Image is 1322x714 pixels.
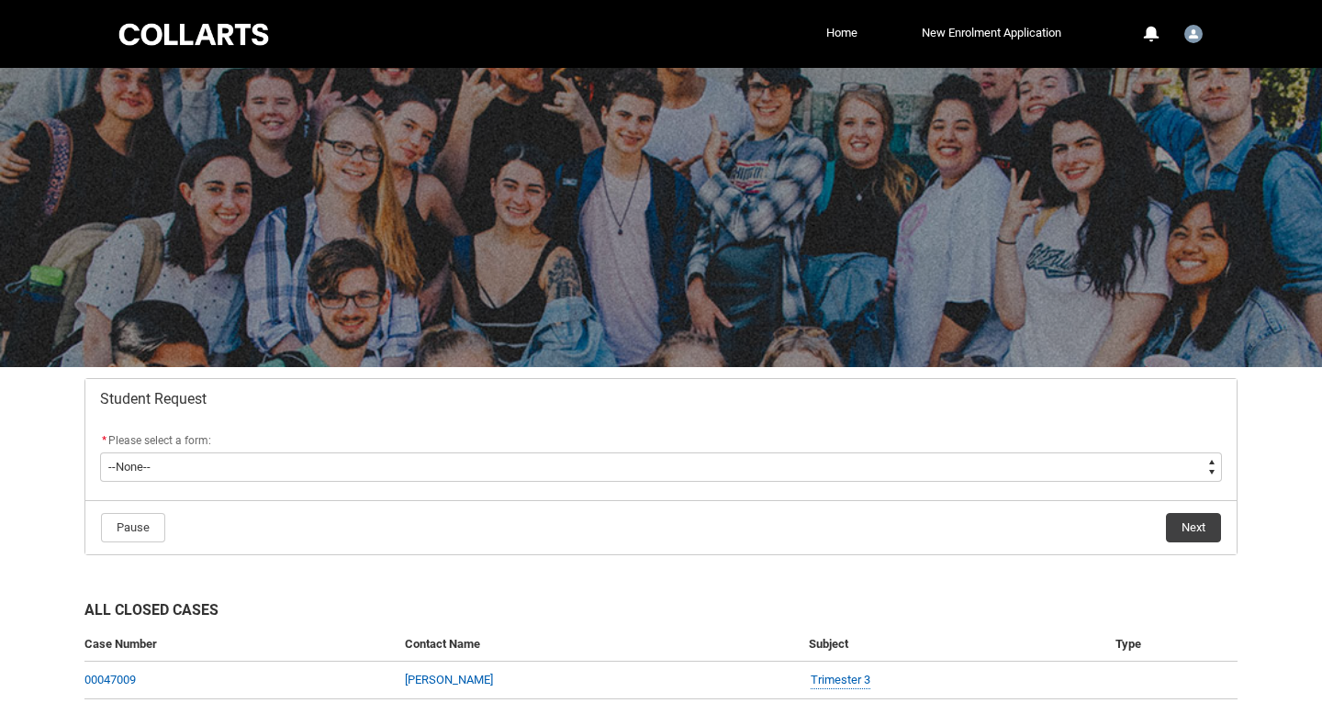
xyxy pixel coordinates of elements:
a: [PERSON_NAME] [405,673,493,686]
button: Next [1166,513,1221,542]
th: Subject [801,628,1108,662]
a: Home [822,19,862,47]
th: Case Number [84,628,398,662]
img: Student.mnsofwa.20252927 [1184,25,1203,43]
th: Contact Name [398,628,801,662]
span: Student Request [100,390,207,408]
th: Type [1108,628,1238,662]
a: 00047009 [84,673,136,686]
button: User Profile Student.mnsofwa.20252927 [1180,17,1207,47]
span: Please select a form: [108,434,211,447]
article: Redu_Student_Request flow [84,378,1238,555]
h2: All Closed Cases [84,599,1238,628]
button: Pause [101,513,165,542]
abbr: required [102,434,106,447]
a: Trimester 3 [811,671,870,690]
a: New Enrolment Application [917,19,1066,47]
